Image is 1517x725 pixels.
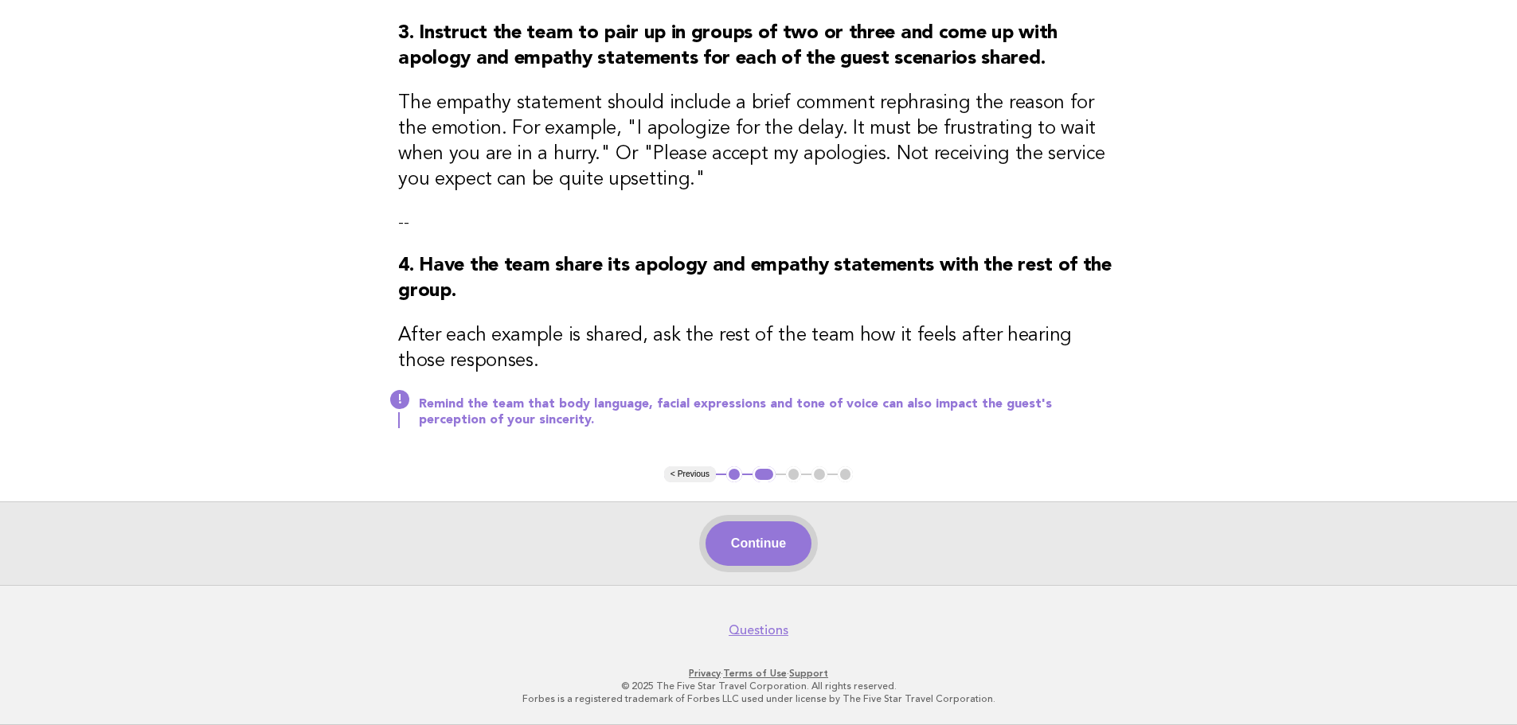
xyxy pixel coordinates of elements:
[398,323,1119,374] h3: After each example is shared, ask the rest of the team how it feels after hearing those responses.
[789,668,828,679] a: Support
[419,396,1119,428] p: Remind the team that body language, facial expressions and tone of voice can also impact the gues...
[398,256,1112,301] strong: 4. Have the team share its apology and empathy statements with the rest of the group.
[272,692,1246,705] p: Forbes is a registered trademark of Forbes LLC used under license by The Five Star Travel Corpora...
[729,622,788,638] a: Questions
[272,667,1246,680] p: · ·
[398,91,1119,193] h3: The empathy statement should include a brief comment rephrasing the reason for the emotion. For e...
[689,668,721,679] a: Privacy
[753,466,776,482] button: 2
[726,466,742,482] button: 1
[723,668,787,679] a: Terms of Use
[706,521,811,566] button: Continue
[272,680,1246,692] p: © 2025 The Five Star Travel Corporation. All rights reserved.
[398,24,1058,68] strong: 3. Instruct the team to pair up in groups of two or three and come up with apology and empathy st...
[398,212,1119,234] p: --
[664,466,716,482] button: < Previous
